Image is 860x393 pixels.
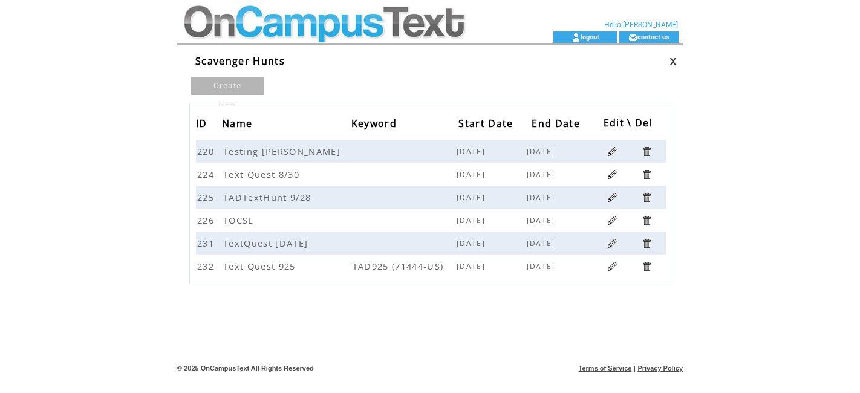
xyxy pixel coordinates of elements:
span: 232 [197,260,217,272]
span: Hello [PERSON_NAME] [604,21,678,29]
a: Click to delete this list [641,261,653,272]
span: [DATE] [457,238,488,248]
span: 231 [197,237,217,249]
a: End Date [532,112,586,135]
a: Click to delete this list [641,169,653,180]
span: Testing [PERSON_NAME] [223,145,344,157]
a: Click to delete this list [641,238,653,249]
span: [DATE] [457,261,488,271]
span: [DATE] [527,146,558,157]
a: Click to delete this list [641,146,653,157]
a: Create New [191,77,264,95]
span: Name [222,114,255,136]
span: [DATE] [527,238,558,248]
a: logout [581,33,599,41]
span: ID [196,114,210,136]
span: [DATE] [527,215,558,226]
span: 226 [197,214,217,226]
a: contact us [637,33,669,41]
a: Keyword [351,112,403,135]
a: Click to delete this list [641,192,653,203]
a: ID [196,112,213,135]
span: [DATE] [527,169,558,180]
span: [DATE] [457,215,488,226]
a: Terms of Service [579,365,632,372]
a: Click to delete this list [641,215,653,226]
img: account_icon.gif [572,33,581,42]
span: [DATE] [527,192,558,203]
span: 225 [197,191,217,203]
a: Privacy Policy [637,365,683,372]
span: © 2025 OnCampusText All Rights Reserved [177,365,314,372]
span: TADTextHunt 9/28 [223,191,314,203]
span: TextQuest [DATE] [223,237,311,249]
span: [DATE] [527,261,558,271]
span: TOCSL [223,214,257,226]
span: [DATE] [457,192,488,203]
a: Start Date [458,112,519,135]
span: [DATE] [457,169,488,180]
span: Text Quest 925 [223,260,299,272]
img: contact_us_icon.gif [628,33,637,42]
span: Scavenger Hunts [195,54,285,68]
span: TAD925 (71444-US) [353,260,447,272]
span: Edit \ Del [604,113,656,135]
a: Name [222,112,258,135]
span: 220 [197,145,217,157]
span: Text Quest 8/30 [223,168,302,180]
span: Start Date [458,114,516,136]
span: 224 [197,168,217,180]
span: [DATE] [457,146,488,157]
span: End Date [532,114,583,136]
span: Keyword [351,114,400,136]
span: | [634,365,636,372]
